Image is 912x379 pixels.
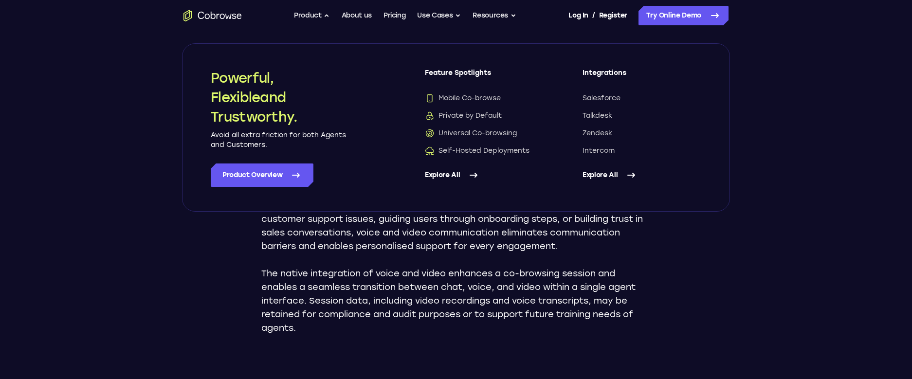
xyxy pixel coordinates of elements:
[638,6,729,25] a: Try Online Demo
[425,111,502,121] span: Private by Default
[583,146,701,156] a: Intercom
[583,111,701,121] a: Talkdesk
[583,128,701,138] a: Zendesk
[211,163,313,187] a: Product Overview
[211,68,347,126] h2: Powerful, Flexible and Trustworthy.
[583,93,701,103] a: Salesforce
[599,6,627,25] a: Register
[583,146,615,156] span: Intercom
[473,6,516,25] button: Resources
[583,111,612,121] span: Talkdesk
[568,6,588,25] a: Log In
[425,93,544,103] a: Mobile Co-browseMobile Co-browse
[425,128,435,138] img: Universal Co-browsing
[425,146,435,156] img: Self-Hosted Deployments
[425,146,544,156] a: Self-Hosted DeploymentsSelf-Hosted Deployments
[592,10,595,21] span: /
[183,10,242,21] a: Go to the home page
[261,267,651,335] p: The native integration of voice and video enhances a co-browsing session and enables a seamless t...
[211,130,347,150] p: Avoid all extra friction for both Agents and Customers.
[425,93,435,103] img: Mobile Co-browse
[261,185,651,253] p: The voice and video feature of Cobrowse adds real-time voice and video calling functionality to y...
[583,128,612,138] span: Zendesk
[583,68,701,86] span: Integrations
[425,163,544,187] a: Explore All
[425,146,529,156] span: Self-Hosted Deployments
[425,111,544,121] a: Private by DefaultPrivate by Default
[294,6,330,25] button: Product
[425,68,544,86] span: Feature Spotlights
[425,111,435,121] img: Private by Default
[417,6,461,25] button: Use Cases
[342,6,372,25] a: About us
[583,93,620,103] span: Salesforce
[425,128,517,138] span: Universal Co-browsing
[425,128,544,138] a: Universal Co-browsingUniversal Co-browsing
[383,6,406,25] a: Pricing
[583,163,701,187] a: Explore All
[425,93,501,103] span: Mobile Co-browse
